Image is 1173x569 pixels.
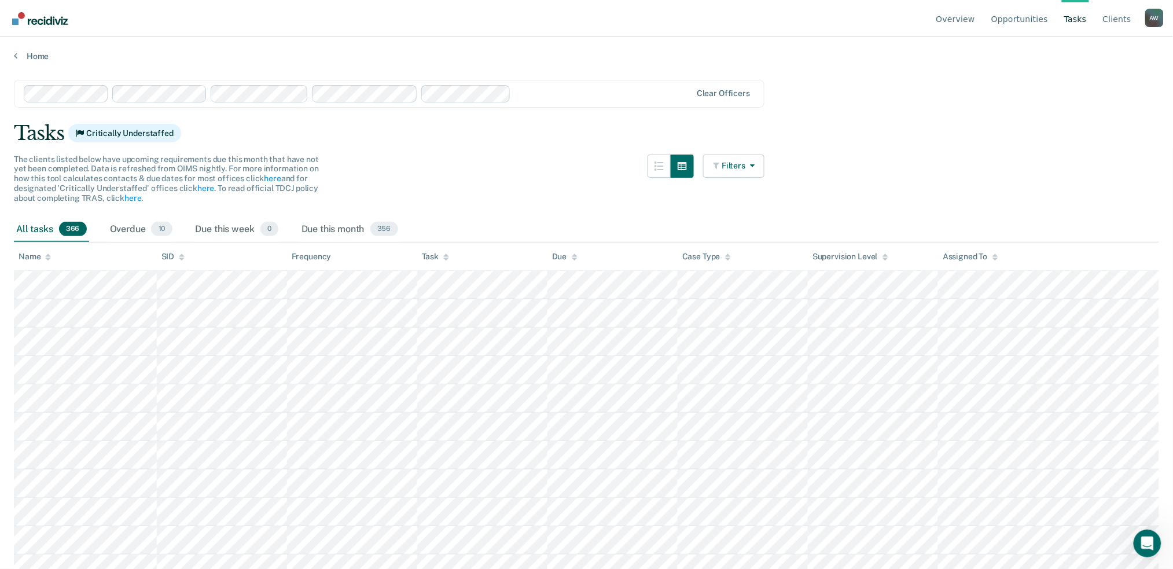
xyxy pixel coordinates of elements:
button: Filters [703,155,764,178]
div: Name [19,252,51,262]
span: 356 [370,222,398,237]
div: Assigned To [943,252,998,262]
a: here [264,174,281,183]
div: Case Type [682,252,731,262]
a: Home [14,51,1159,61]
div: SID [161,252,185,262]
a: here [124,193,141,203]
div: Tasks [14,122,1159,145]
span: The clients listed below have upcoming requirements due this month that have not yet been complet... [14,155,319,203]
div: Frequency [292,252,332,262]
img: Recidiviz [12,12,68,25]
span: Critically Understaffed [68,124,181,142]
div: Task [422,252,449,262]
div: Due this week0 [193,217,281,243]
iframe: Intercom live chat [1134,530,1161,557]
button: Profile dropdown button [1145,9,1164,27]
span: 10 [151,222,172,237]
div: Due this month356 [299,217,400,243]
div: Overdue10 [108,217,175,243]
div: Clear officers [697,89,750,98]
div: A W [1145,9,1164,27]
span: 366 [59,222,87,237]
span: 0 [260,222,278,237]
a: here [197,183,214,193]
div: Due [552,252,578,262]
div: All tasks366 [14,217,89,243]
div: Supervision Level [812,252,888,262]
